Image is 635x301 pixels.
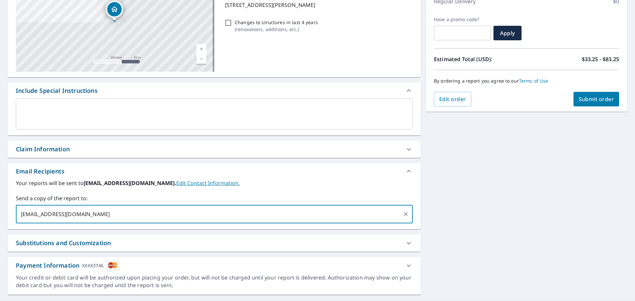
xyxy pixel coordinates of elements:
button: Edit order [434,92,471,106]
div: XXXX3746 [82,261,104,270]
div: Your credit or debit card will be authorized upon placing your order, but will not be charged unt... [16,274,413,289]
a: Current Level 17, Zoom In [196,44,206,54]
div: Substitutions and Customization [16,239,111,247]
p: ( renovations, additions, etc. ) [235,26,318,33]
label: Send a copy of the report to: [16,194,413,202]
b: [EMAIL_ADDRESS][DOMAIN_NAME]. [84,179,176,187]
div: Include Special Instructions [16,86,98,95]
button: Submit order [573,92,619,106]
label: Have a promo code? [434,17,491,22]
div: Claim Information [16,145,70,154]
img: cardImage [106,261,119,270]
button: Apply [493,26,522,40]
span: Edit order [439,95,466,103]
div: Substitutions and Customization [8,235,421,251]
p: $33.25 - $83.25 [582,55,619,63]
a: EditContactInfo [176,179,240,187]
a: Current Level 17, Zoom Out [196,54,206,64]
span: Submit order [579,95,614,103]
p: By ordering a report you agree to our [434,78,619,84]
label: Your reports will be sent to [16,179,413,187]
div: Email Recipients [8,163,421,179]
p: Estimated Total (USD): [434,55,527,63]
span: Apply [499,29,516,37]
div: Payment InformationXXXX3746cardImage [8,257,421,274]
div: Include Special Instructions [8,83,421,98]
div: Claim Information [8,141,421,158]
button: Clear [401,209,410,219]
div: Email Recipients [16,167,64,176]
p: Changes to structures in last 4 years [235,19,318,26]
div: Dropped pin, building 1, Residential property, 285 S Burnett St East Orange, NJ 07018 [106,1,123,21]
p: [STREET_ADDRESS][PERSON_NAME] [225,1,410,9]
a: Terms of Use [519,78,548,84]
div: Payment Information [16,261,119,270]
